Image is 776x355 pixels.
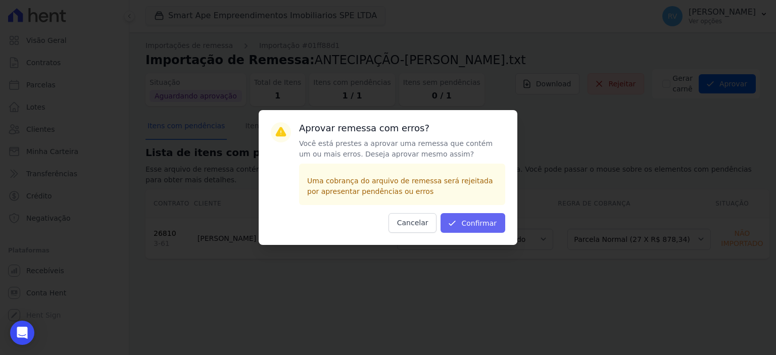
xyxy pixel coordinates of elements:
[307,176,497,197] p: Uma cobrança do arquivo de remessa será rejeitada por apresentar pendências ou erros
[299,138,505,160] p: Você está prestes a aprovar uma remessa que contém um ou mais erros. Deseja aprovar mesmo assim?
[10,321,34,345] div: Open Intercom Messenger
[299,122,505,134] h3: Aprovar remessa com erros?
[389,213,437,233] button: Cancelar
[441,213,505,233] button: Confirmar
